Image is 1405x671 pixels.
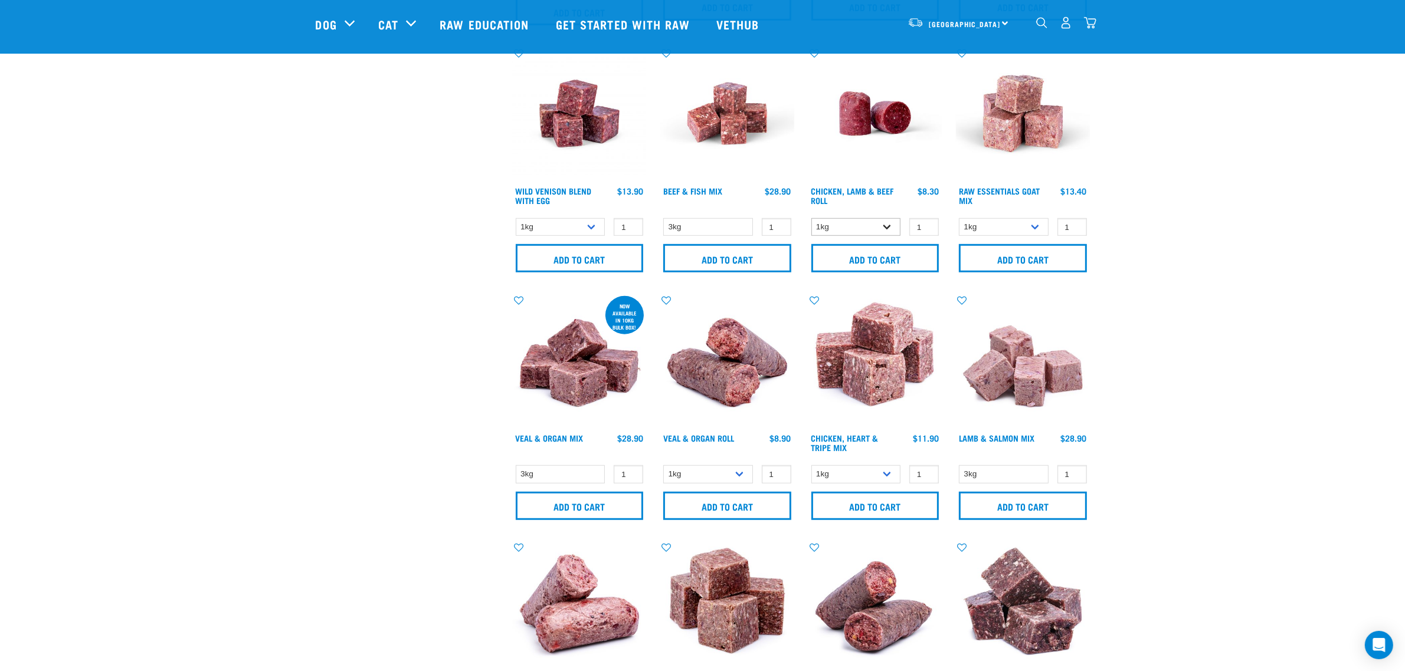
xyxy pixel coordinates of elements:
img: user.png [1060,17,1072,29]
a: Raw Essentials Goat Mix [959,189,1040,202]
input: Add to cart [811,244,939,272]
input: Add to cart [811,492,939,520]
a: Beef & Fish Mix [663,189,722,193]
input: 1 [614,218,643,236]
img: Veal Organ Mix Roll 01 [660,294,794,427]
input: 1 [1057,465,1087,483]
a: Wild Venison Blend with Egg [516,189,592,202]
input: 1 [1057,218,1087,236]
img: Beef Mackerel 1 [660,47,794,180]
input: 1 [614,465,643,483]
div: $28.90 [765,186,791,196]
div: $8.30 [918,186,939,196]
a: Raw Education [428,1,543,48]
input: Add to cart [516,492,644,520]
input: Add to cart [663,244,791,272]
img: home-icon@2x.png [1084,17,1096,29]
input: Add to cart [959,492,1087,520]
span: [GEOGRAPHIC_DATA] [929,22,1001,26]
a: Lamb & Salmon Mix [959,436,1034,440]
input: Add to cart [959,244,1087,272]
a: Dog [316,15,337,33]
input: Add to cart [516,244,644,272]
a: Cat [378,15,398,33]
div: $13.90 [617,186,643,196]
div: $28.90 [617,433,643,443]
a: Get started with Raw [544,1,705,48]
div: $11.90 [913,433,939,443]
img: Venison Egg 1616 [513,47,647,180]
input: 1 [762,465,791,483]
input: Add to cart [663,492,791,520]
input: 1 [762,218,791,236]
img: van-moving.png [908,17,923,28]
input: 1 [909,218,939,236]
div: $28.90 [1061,433,1087,443]
a: Vethub [705,1,774,48]
div: Open Intercom Messenger [1365,631,1393,659]
div: now available in 10kg bulk box! [605,297,644,336]
img: 1158 Veal Organ Mix 01 [513,294,647,427]
img: 1062 Chicken Heart Tripe Mix 01 [808,294,942,427]
img: 1029 Lamb Salmon Mix 01 [956,294,1090,427]
div: $8.90 [770,433,791,443]
img: Raw Essentials Chicken Lamb Beef Bulk Minced Raw Dog Food Roll Unwrapped [808,47,942,180]
img: Goat M Ix 38448 [956,47,1090,180]
a: Chicken, Heart & Tripe Mix [811,436,879,449]
img: home-icon-1@2x.png [1036,17,1047,28]
a: Veal & Organ Mix [516,436,584,440]
a: Veal & Organ Roll [663,436,734,440]
input: 1 [909,465,939,483]
div: $13.40 [1061,186,1087,196]
a: Chicken, Lamb & Beef Roll [811,189,894,202]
